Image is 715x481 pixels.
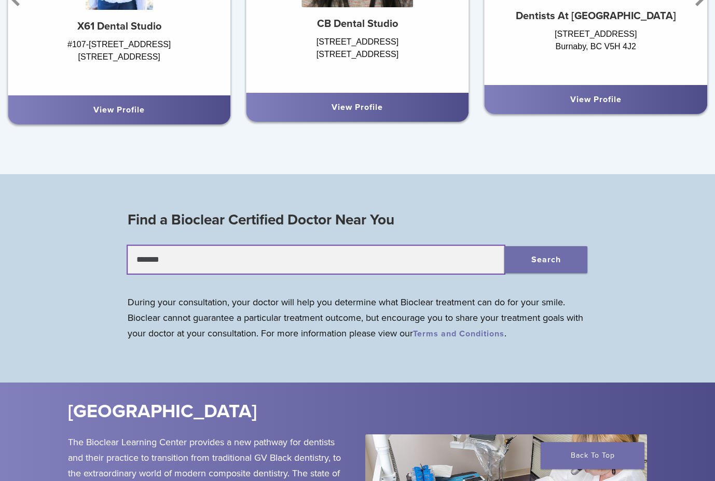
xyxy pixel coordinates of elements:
strong: Dentists At [GEOGRAPHIC_DATA] [516,10,676,22]
div: [STREET_ADDRESS] [STREET_ADDRESS] [246,36,469,82]
button: Search [504,246,587,273]
a: View Profile [570,94,622,105]
strong: CB Dental Studio [317,18,398,30]
h2: [GEOGRAPHIC_DATA] [68,399,417,424]
div: #107-[STREET_ADDRESS] [STREET_ADDRESS] [8,38,230,85]
a: Terms and Conditions [413,329,504,339]
a: View Profile [332,102,383,112]
p: During your consultation, your doctor will help you determine what Bioclear treatment can do for ... [128,294,588,341]
a: Back To Top [541,442,644,469]
a: View Profile [93,105,145,115]
h3: Find a Bioclear Certified Doctor Near You [128,207,588,232]
strong: X61 Dental Studio [77,20,161,33]
div: [STREET_ADDRESS] Burnaby, BC V5H 4J2 [485,28,707,75]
